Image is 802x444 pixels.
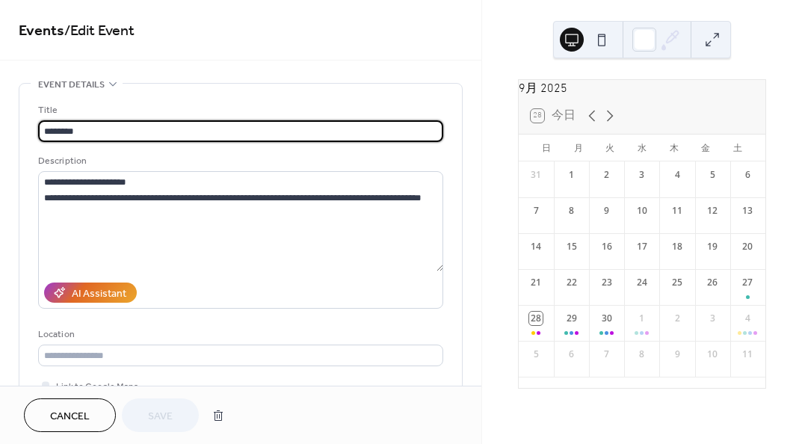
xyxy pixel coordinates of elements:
[721,135,753,161] div: 土
[56,379,138,395] span: Link to Google Maps
[706,348,719,361] div: 10
[706,168,719,182] div: 5
[600,204,614,218] div: 9
[600,348,614,361] div: 7
[565,312,579,325] div: 29
[741,276,754,289] div: 27
[38,77,105,93] span: Event details
[635,240,649,253] div: 17
[519,80,765,98] div: 9月 2025
[529,348,543,361] div: 5
[670,348,684,361] div: 9
[529,240,543,253] div: 14
[670,240,684,253] div: 18
[531,135,563,161] div: 日
[600,168,614,182] div: 2
[635,276,649,289] div: 24
[600,312,614,325] div: 30
[19,16,64,46] a: Events
[38,327,440,342] div: Location
[706,276,719,289] div: 26
[529,168,543,182] div: 31
[529,276,543,289] div: 21
[741,204,754,218] div: 13
[670,168,684,182] div: 4
[741,348,754,361] div: 11
[565,240,579,253] div: 15
[635,168,649,182] div: 3
[38,153,440,169] div: Description
[565,204,579,218] div: 8
[24,398,116,432] button: Cancel
[741,312,754,325] div: 4
[658,135,690,161] div: 木
[529,204,543,218] div: 7
[635,312,649,325] div: 1
[706,204,719,218] div: 12
[635,348,649,361] div: 8
[529,312,543,325] div: 28
[50,409,90,425] span: Cancel
[594,135,626,161] div: 火
[741,168,754,182] div: 6
[562,135,594,161] div: 月
[741,240,754,253] div: 20
[565,276,579,289] div: 22
[64,16,135,46] span: / Edit Event
[706,312,719,325] div: 3
[670,276,684,289] div: 25
[565,168,579,182] div: 1
[670,312,684,325] div: 2
[635,204,649,218] div: 10
[626,135,658,161] div: 水
[600,240,614,253] div: 16
[44,283,137,303] button: AI Assistant
[565,348,579,361] div: 6
[72,286,126,302] div: AI Assistant
[690,135,722,161] div: 金
[706,240,719,253] div: 19
[600,276,614,289] div: 23
[670,204,684,218] div: 11
[38,102,440,118] div: Title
